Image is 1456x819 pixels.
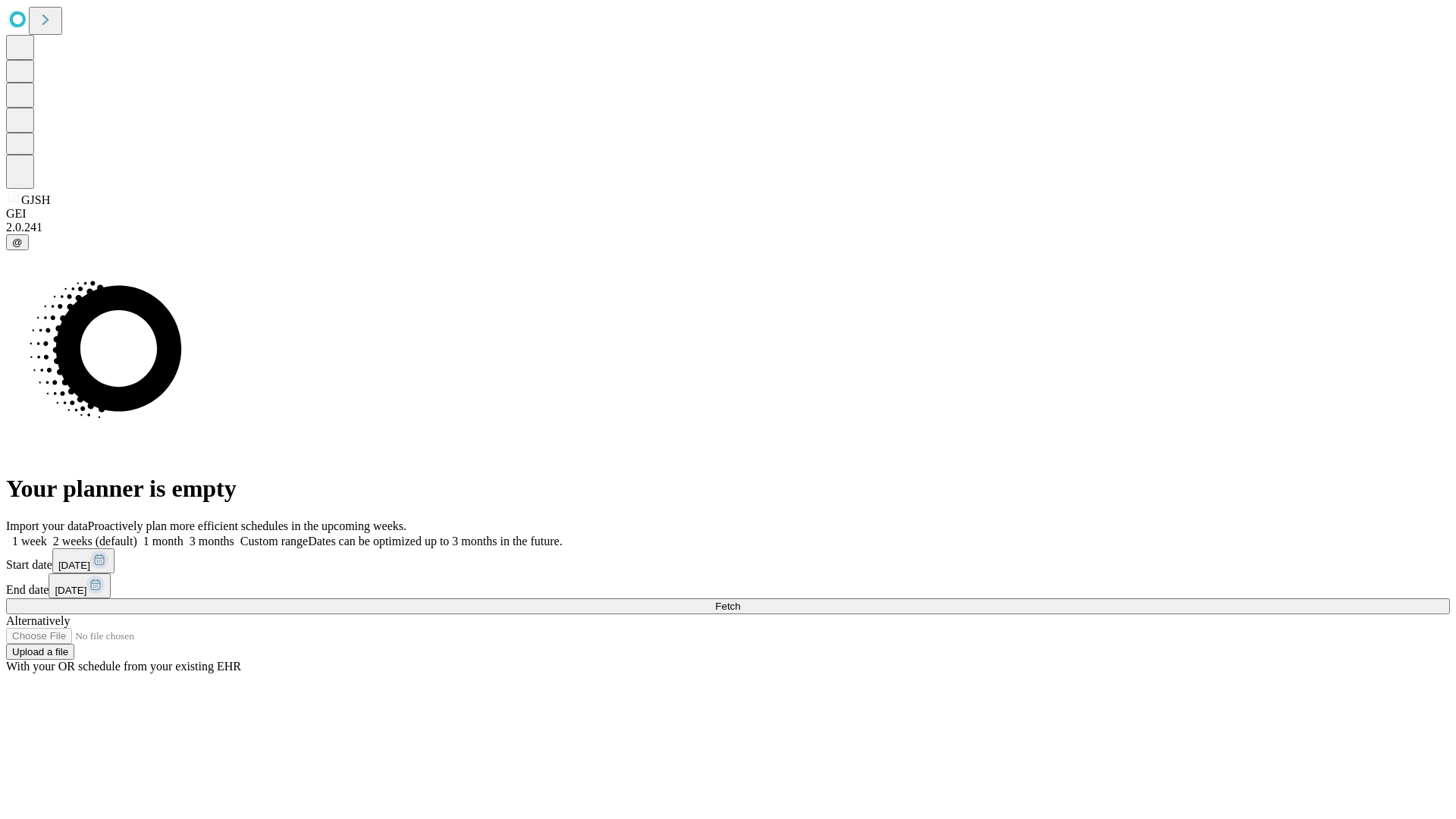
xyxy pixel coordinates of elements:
span: 1 week [12,535,47,548]
h1: Your planner is empty [6,475,1450,503]
div: End date [6,573,1450,598]
span: Custom range [240,535,308,548]
span: @ [12,237,23,248]
span: 1 month [143,535,184,548]
span: Import your data [6,519,88,532]
button: [DATE] [52,548,115,573]
span: [DATE] [58,560,90,571]
div: GEI [6,207,1450,221]
span: Alternatively [6,614,70,627]
span: [DATE] [55,585,86,596]
button: [DATE] [49,573,111,598]
div: Start date [6,548,1450,573]
button: Fetch [6,598,1450,614]
span: GJSH [21,193,50,206]
span: Fetch [715,601,740,612]
span: 3 months [190,535,234,548]
span: Dates can be optimized up to 3 months in the future. [308,535,562,548]
button: @ [6,234,29,250]
span: With your OR schedule from your existing EHR [6,660,241,673]
span: 2 weeks (default) [53,535,137,548]
div: 2.0.241 [6,221,1450,234]
span: Proactively plan more efficient schedules in the upcoming weeks. [88,519,406,532]
button: Upload a file [6,644,74,660]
